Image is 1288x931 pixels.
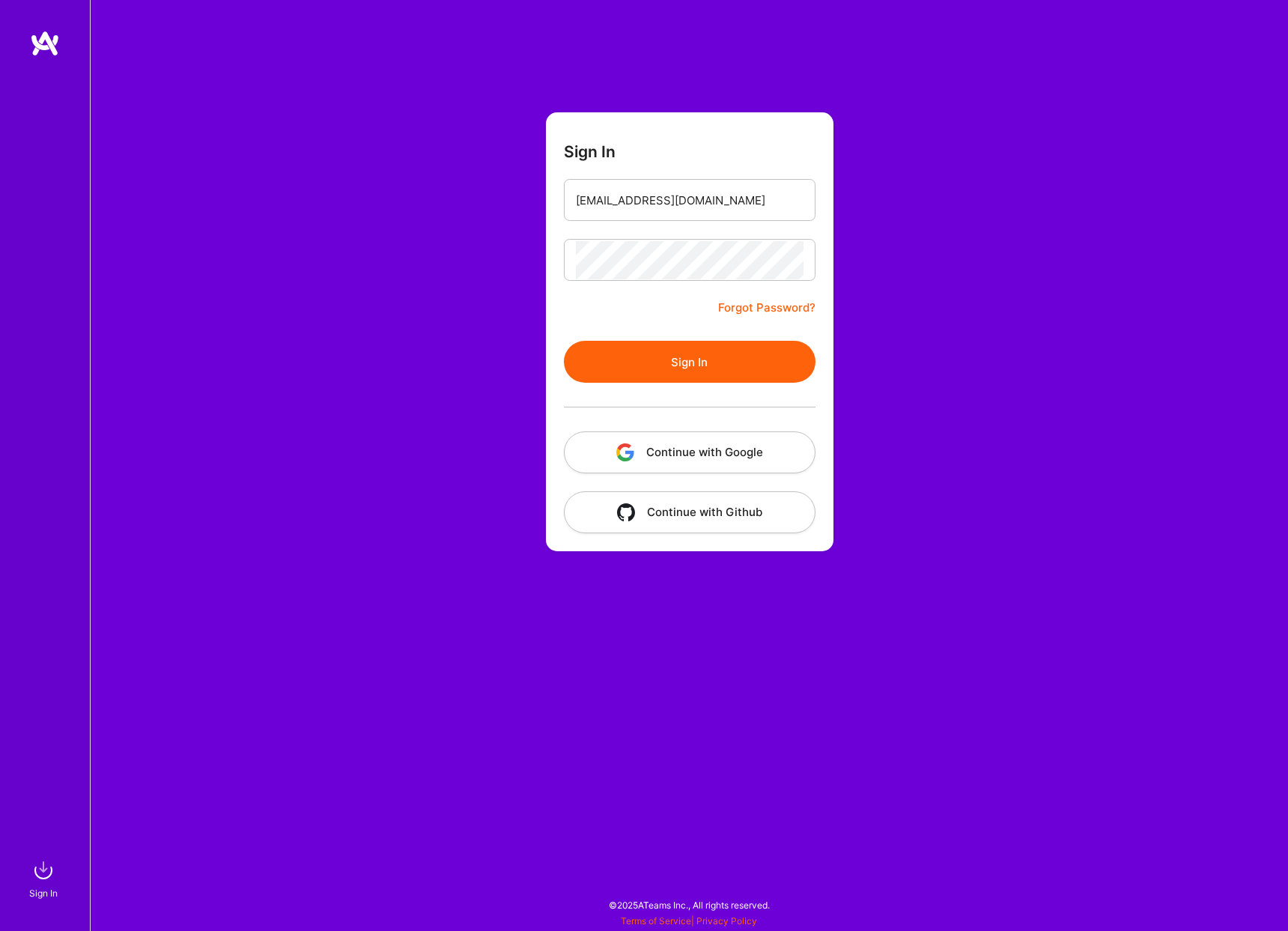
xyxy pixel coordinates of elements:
a: Privacy Policy [696,915,757,927]
button: Continue with Github [564,491,815,533]
span: | [621,915,757,927]
div: Sign In [29,885,58,901]
a: Forgot Password? [718,299,815,317]
img: icon [616,443,634,461]
a: sign inSign In [31,855,58,901]
button: Sign In [564,341,815,383]
img: icon [617,503,635,521]
button: Continue with Google [564,431,815,473]
img: sign in [28,855,58,885]
img: logo [30,30,60,57]
h3: Sign In [564,142,616,161]
div: © 2025 ATeams Inc., All rights reserved. [90,886,1288,924]
input: Email... [576,181,804,219]
a: Terms of Service [621,915,691,927]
